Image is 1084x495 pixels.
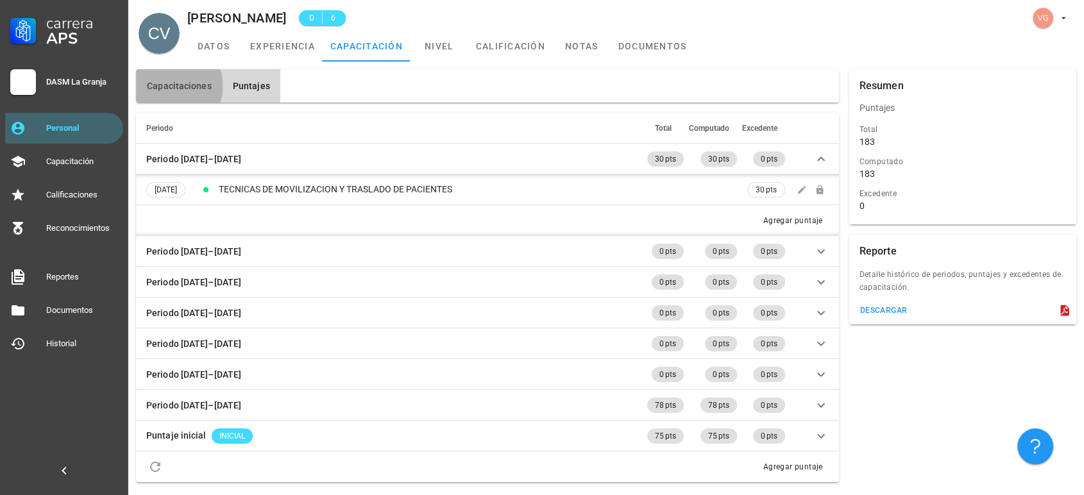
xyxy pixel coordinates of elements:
[46,305,118,315] div: Documentos
[5,146,123,177] a: Capacitación
[761,305,777,321] span: 0 pts
[708,428,729,444] span: 75 pts
[46,31,118,46] div: APS
[187,11,286,25] div: [PERSON_NAME]
[139,13,180,54] div: avatar
[659,336,676,351] span: 0 pts
[46,156,118,167] div: Capacitación
[5,180,123,210] a: Calificaciones
[860,155,1067,168] div: Computado
[146,398,241,412] div: Periodo [DATE]–[DATE]
[757,460,829,473] button: Agregar puntaje
[708,398,729,413] span: 78 pts
[860,136,875,147] div: 183
[136,113,645,144] th: Periodo
[46,15,118,31] div: Carrera
[146,244,241,258] div: Periodo [DATE]–[DATE]
[5,295,123,326] a: Documentos
[222,69,280,103] button: Puntajes
[761,151,777,167] span: 0 pts
[659,274,676,290] span: 0 pts
[242,31,323,62] a: experiencia
[46,223,118,233] div: Reconocimientos
[686,113,740,144] th: Computado
[763,460,823,473] div: Agregar puntaje
[756,183,777,196] span: 30 pts
[713,305,729,321] span: 0 pts
[411,31,468,62] a: nivel
[659,244,676,259] span: 0 pts
[849,92,1077,123] div: Puntajes
[46,190,118,200] div: Calificaciones
[659,367,676,382] span: 0 pts
[146,152,241,166] div: Periodo [DATE]–[DATE]
[713,244,729,259] span: 0 pts
[761,398,777,413] span: 0 pts
[849,268,1077,301] div: Detalle histórico de periodos, puntajes y excedentes de capacitación.
[146,367,241,382] div: Periodo [DATE]–[DATE]
[689,124,729,133] span: Computado
[761,336,777,351] span: 0 pts
[655,124,672,133] span: Total
[146,428,207,442] div: Puntaje inicial
[146,275,241,289] div: Periodo [DATE]–[DATE]
[742,124,777,133] span: Excedente
[655,398,676,413] span: 78 pts
[860,187,1067,200] div: Excedente
[860,168,875,180] div: 183
[468,31,553,62] a: calificación
[5,213,123,244] a: Reconocimientos
[860,235,897,268] div: Reporte
[146,81,212,91] span: Capacitaciones
[1033,8,1053,28] div: avatar
[655,151,676,167] span: 30 pts
[5,113,123,144] a: Personal
[216,174,745,205] td: TECNICAS DE MOVILIZACION Y TRASLADO DE PACIENTES
[860,123,1067,136] div: Total
[185,31,242,62] a: datos
[155,183,177,197] span: [DATE]
[708,151,729,167] span: 30 pts
[46,123,118,133] div: Personal
[611,31,695,62] a: documentos
[46,272,118,282] div: Reportes
[146,306,241,320] div: Periodo [DATE]–[DATE]
[46,77,118,87] div: DASM La Granja
[136,69,222,103] button: Capacitaciones
[232,81,270,91] span: Puntajes
[761,367,777,382] span: 0 pts
[659,305,676,321] span: 0 pts
[5,328,123,359] a: Historial
[148,13,171,54] span: CV
[854,301,913,319] button: descargar
[46,339,118,349] div: Historial
[713,336,729,351] span: 0 pts
[713,274,729,290] span: 0 pts
[146,124,173,133] span: Periodo
[860,306,908,315] div: descargar
[5,262,123,292] a: Reportes
[757,214,829,227] button: Agregar puntaje
[328,12,338,24] span: 6
[713,367,729,382] span: 0 pts
[860,200,865,212] div: 0
[655,428,676,444] span: 75 pts
[860,69,904,103] div: Resumen
[761,274,777,290] span: 0 pts
[761,244,777,259] span: 0 pts
[763,214,823,227] div: Agregar puntaje
[323,31,411,62] a: capacitación
[307,12,317,24] span: D
[645,113,686,144] th: Total
[219,428,245,444] span: INICIAL
[553,31,611,62] a: notas
[761,428,777,444] span: 0 pts
[146,337,241,351] div: Periodo [DATE]–[DATE]
[740,113,788,144] th: Excedente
